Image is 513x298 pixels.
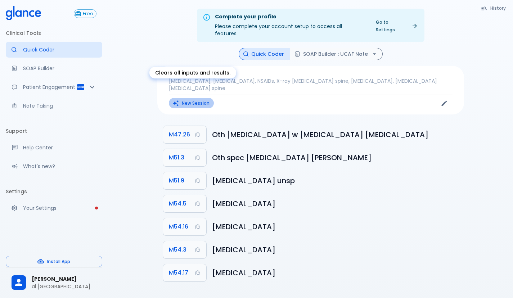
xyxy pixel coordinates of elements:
[169,199,186,209] span: M54.5
[23,163,96,170] p: What's new?
[290,48,383,60] button: SOAP Builder : UCAF Note
[6,256,102,267] button: Install App
[163,218,206,235] button: Copy Code M54.16 to clipboard
[163,264,206,281] button: Copy Code M54.17 to clipboard
[215,11,366,40] div: Please complete your account setup to access all features.
[477,3,510,13] button: History
[23,144,96,151] p: Help Center
[212,244,458,256] h6: Sciatica
[169,153,184,163] span: M51.3
[169,98,214,108] button: Clears all inputs and results.
[74,9,96,18] button: Free
[169,222,188,232] span: M54.16
[6,24,102,42] li: Clinical Tools
[6,79,102,95] div: Patient Reports & Referrals
[212,221,458,232] h6: Radiculopathy, lumbar region
[163,126,206,143] button: Copy Code M47.26 to clipboard
[372,17,422,35] a: Go to Settings
[6,60,102,76] a: Docugen: Compose a clinical documentation in seconds
[439,98,450,109] button: Edit
[23,83,76,91] p: Patient Engagement
[23,65,96,72] p: SOAP Builder
[163,241,206,258] button: Copy Code M54.3 to clipboard
[169,130,190,140] span: M47.26
[23,46,96,53] p: Quick Coder
[32,283,96,290] p: al [GEOGRAPHIC_DATA]
[32,275,96,283] span: [PERSON_NAME]
[6,122,102,140] li: Support
[74,9,102,18] a: Click to view or change your subscription
[212,198,458,209] h6: Low back pain
[163,172,206,189] button: Copy Code M51.9 to clipboard
[212,152,458,163] h6: Other specified intervertebral disc degeneration
[6,158,102,174] div: Recent updates and feature releases
[212,175,458,186] h6: Intervertebral disc disorder, unspecified
[6,98,102,114] a: Advanced note-taking
[169,245,186,255] span: M54.3
[149,67,236,78] div: Clears all inputs and results.
[6,183,102,200] li: Settings
[169,176,184,186] span: M51.9
[23,204,96,212] p: Your Settings
[163,195,206,212] button: Copy Code M54.5 to clipboard
[23,102,96,109] p: Note Taking
[215,13,366,21] div: Complete your profile
[169,268,188,278] span: M54.17
[80,11,96,17] span: Free
[212,129,458,140] h6: Other spondylosis with radiculopathy, lumbar region
[239,48,290,60] button: Quick Coder
[6,42,102,58] a: Moramiz: Find ICD10AM codes instantly
[6,200,102,216] a: Please complete account setup
[6,270,102,295] div: [PERSON_NAME]al [GEOGRAPHIC_DATA]
[6,140,102,155] a: Get help from our support team
[169,77,453,92] p: [MEDICAL_DATA], [MEDICAL_DATA], NSAIDs, X-ray [MEDICAL_DATA] spine, [MEDICAL_DATA], [MEDICAL_DATA...
[163,149,206,166] button: Copy Code M51.3 to clipboard
[212,267,458,279] h6: Radiculopathy, lumbosacral region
